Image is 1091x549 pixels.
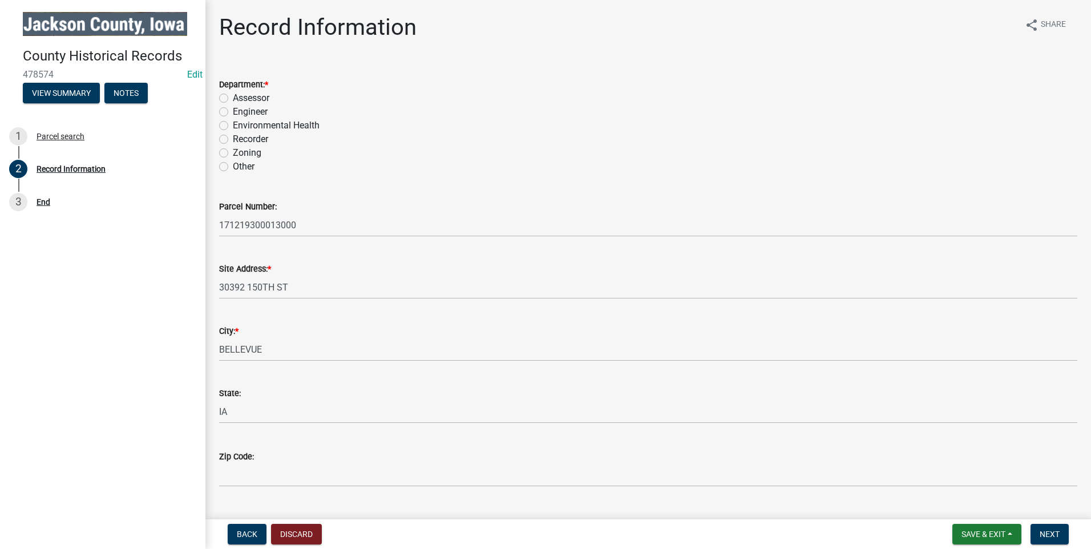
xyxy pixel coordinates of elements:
[219,328,239,336] label: City:
[37,165,106,173] div: Record Information
[219,203,277,211] label: Parcel Number:
[9,127,27,146] div: 1
[237,530,257,539] span: Back
[271,524,322,544] button: Discard
[104,83,148,103] button: Notes
[23,48,196,64] h4: County Historical Records
[228,524,266,544] button: Back
[952,524,1021,544] button: Save & Exit
[233,132,268,146] label: Recorder
[233,91,269,105] label: Assessor
[23,12,187,36] img: Jackson County, Iowa
[219,81,268,89] label: Department:
[9,193,27,211] div: 3
[1031,524,1069,544] button: Next
[37,198,50,206] div: End
[9,160,27,178] div: 2
[187,69,203,80] a: Edit
[233,160,254,173] label: Other
[1016,14,1075,36] button: shareShare
[37,132,84,140] div: Parcel search
[187,69,203,80] wm-modal-confirm: Edit Application Number
[219,390,241,398] label: State:
[219,265,271,273] label: Site Address:
[1041,18,1066,32] span: Share
[219,453,254,461] label: Zip Code:
[23,83,100,103] button: View Summary
[233,146,261,160] label: Zoning
[1040,530,1060,539] span: Next
[233,119,320,132] label: Environmental Health
[219,14,417,41] h1: Record Information
[233,105,268,119] label: Engineer
[104,89,148,98] wm-modal-confirm: Notes
[23,69,183,80] span: 478574
[23,89,100,98] wm-modal-confirm: Summary
[961,530,1005,539] span: Save & Exit
[1025,18,1039,32] i: share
